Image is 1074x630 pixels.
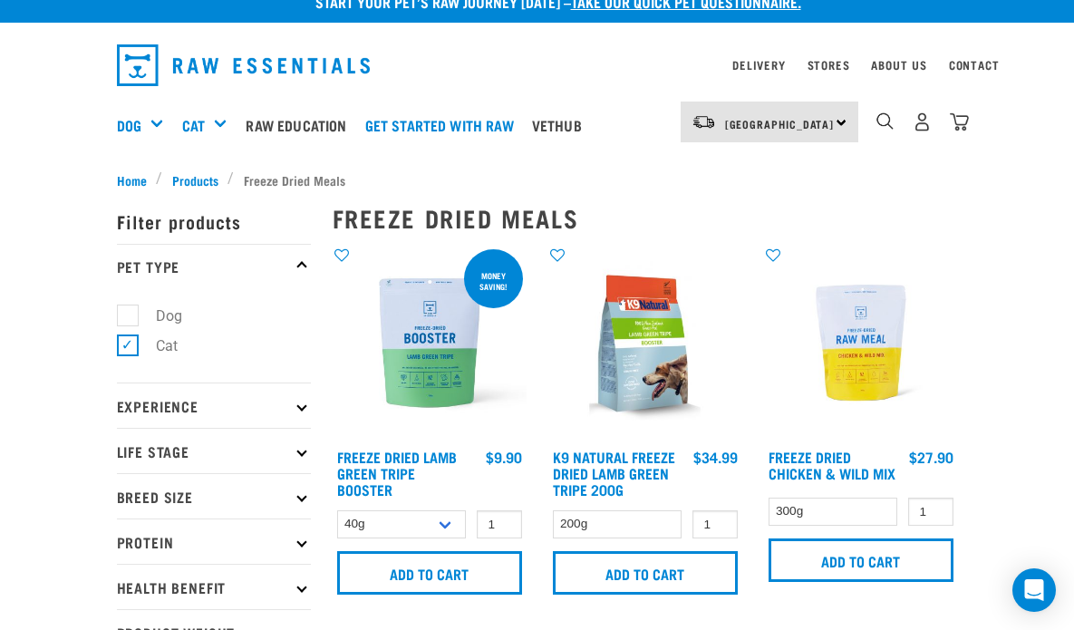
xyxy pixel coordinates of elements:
a: Home [117,170,157,189]
p: Experience [117,383,311,428]
p: Life Stage [117,428,311,473]
a: Raw Education [241,89,360,161]
a: Delivery [732,62,785,68]
label: Cat [127,334,185,357]
div: $27.90 [909,449,953,465]
a: Cat [182,114,205,136]
img: Freeze Dried Lamb Green Tripe [333,246,527,440]
input: Add to cart [769,538,953,582]
span: [GEOGRAPHIC_DATA] [725,121,835,127]
a: About Us [871,62,926,68]
a: Contact [949,62,1000,68]
a: Vethub [527,89,595,161]
p: Protein [117,519,311,564]
nav: dropdown navigation [102,37,972,93]
p: Filter products [117,199,311,244]
div: Open Intercom Messenger [1012,568,1056,612]
input: 1 [692,510,738,538]
a: Dog [117,114,141,136]
img: van-moving.png [692,114,716,131]
a: Freeze Dried Chicken & Wild Mix [769,452,895,477]
img: home-icon-1@2x.png [876,112,894,130]
div: $34.99 [693,449,738,465]
input: Add to cart [337,551,522,595]
input: 1 [908,498,953,526]
input: 1 [477,510,522,538]
p: Pet Type [117,244,311,289]
img: home-icon@2x.png [950,112,969,131]
input: Add to cart [553,551,738,595]
label: Dog [127,305,189,327]
img: K9 Square [548,246,742,440]
img: Raw Essentials Logo [117,44,371,86]
a: Freeze Dried Lamb Green Tripe Booster [337,452,457,493]
p: Breed Size [117,473,311,519]
a: Get started with Raw [361,89,527,161]
a: Stores [808,62,850,68]
img: RE Product Shoot 2023 Nov8678 [764,246,958,440]
p: Health Benefit [117,564,311,609]
h2: Freeze Dried Meals [333,204,958,232]
nav: breadcrumbs [117,170,958,189]
div: $9.90 [486,449,522,465]
span: Products [172,170,218,189]
a: K9 Natural Freeze Dried Lamb Green Tripe 200g [553,452,675,493]
span: Home [117,170,147,189]
img: user.png [913,112,932,131]
a: Products [162,170,227,189]
div: Money saving! [464,262,523,300]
